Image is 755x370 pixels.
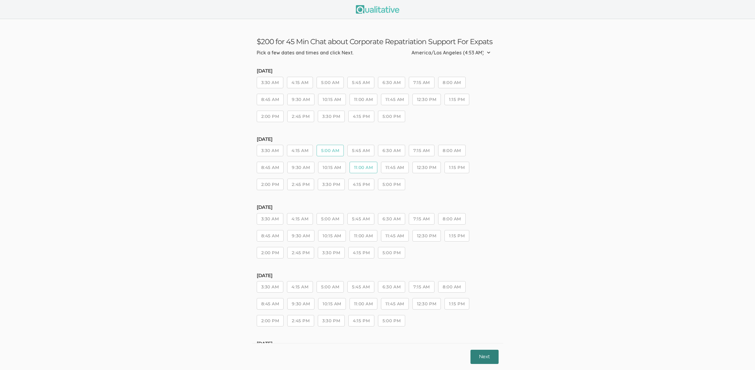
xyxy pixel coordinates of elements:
button: 10:15 AM [318,230,346,242]
button: 2:00 PM [257,315,284,326]
button: 4:15 PM [348,179,374,190]
button: 8:00 AM [438,213,466,225]
div: Pick a few dates and times and click Next. [257,49,353,56]
button: 8:00 AM [438,145,466,156]
button: 9:30 AM [287,162,314,173]
button: 3:30 AM [257,77,284,88]
button: 3:30 AM [257,213,284,225]
button: 1:15 PM [444,298,469,310]
button: 1:15 PM [444,230,469,242]
button: 6:30 AM [378,213,405,225]
button: 8:45 AM [257,162,284,173]
button: 11:00 AM [350,94,377,105]
button: 5:45 AM [347,213,374,225]
button: 11:45 AM [381,298,408,310]
button: 8:00 AM [438,281,466,293]
button: 5:00 AM [317,77,344,88]
button: 7:15 AM [409,77,434,88]
button: 3:30 AM [257,145,284,156]
button: 12:30 PM [412,94,441,105]
button: 2:45 PM [287,315,314,326]
button: 10:15 AM [318,94,346,105]
button: 8:45 AM [257,298,284,310]
button: 3:30 PM [318,111,345,122]
button: 12:30 PM [412,298,441,310]
button: 4:15 PM [348,247,374,258]
button: 5:00 AM [317,145,344,156]
button: 8:45 AM [257,94,284,105]
button: 10:15 AM [318,298,346,310]
button: 5:00 AM [317,213,344,225]
button: 9:30 AM [287,230,314,242]
img: Qualitative [356,5,399,14]
button: 12:30 PM [412,162,441,173]
button: 4:15 PM [348,315,374,326]
button: 3:30 PM [318,315,345,326]
button: 1:15 PM [444,162,469,173]
button: 11:45 AM [381,94,408,105]
h5: [DATE] [257,341,499,346]
button: Next [470,350,498,364]
button: 11:45 AM [381,162,408,173]
button: 4:15 AM [287,281,313,293]
button: 5:00 PM [378,111,405,122]
button: 7:15 AM [409,281,434,293]
button: 4:15 AM [287,213,313,225]
button: 9:30 AM [287,94,314,105]
button: 8:00 AM [438,77,466,88]
button: 2:00 PM [257,111,284,122]
button: 2:00 PM [257,247,284,258]
button: 5:45 AM [347,77,374,88]
button: 4:15 PM [348,111,374,122]
button: 4:15 AM [287,77,313,88]
h5: [DATE] [257,205,499,210]
button: 7:15 AM [409,213,434,225]
button: 1:15 PM [444,94,469,105]
button: 2:45 PM [287,111,314,122]
button: 5:00 PM [378,247,405,258]
button: 7:15 AM [409,145,434,156]
h5: [DATE] [257,273,499,278]
h5: [DATE] [257,68,499,74]
button: 4:15 AM [287,145,313,156]
button: 5:00 PM [378,315,405,326]
button: 11:00 AM [350,162,377,173]
h3: $200 for 45 Min Chat about Corporate Repatriation Support For Expats [257,37,499,46]
button: 3:30 PM [318,247,345,258]
button: 2:45 PM [287,179,314,190]
h5: [DATE] [257,137,499,142]
button: 11:00 AM [350,298,377,310]
button: 8:45 AM [257,230,284,242]
button: 3:30 PM [318,179,345,190]
button: 5:45 AM [347,281,374,293]
button: 5:00 PM [378,179,405,190]
button: 5:00 AM [317,281,344,293]
button: 11:45 AM [381,230,408,242]
button: 2:00 PM [257,179,284,190]
button: 6:30 AM [378,77,405,88]
button: 5:45 AM [347,145,374,156]
button: 9:30 AM [287,298,314,310]
button: 11:00 AM [350,230,377,242]
button: 2:45 PM [287,247,314,258]
button: 6:30 AM [378,145,405,156]
button: 10:15 AM [318,162,346,173]
button: 12:30 PM [412,230,441,242]
button: 3:30 AM [257,281,284,293]
button: 6:30 AM [378,281,405,293]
